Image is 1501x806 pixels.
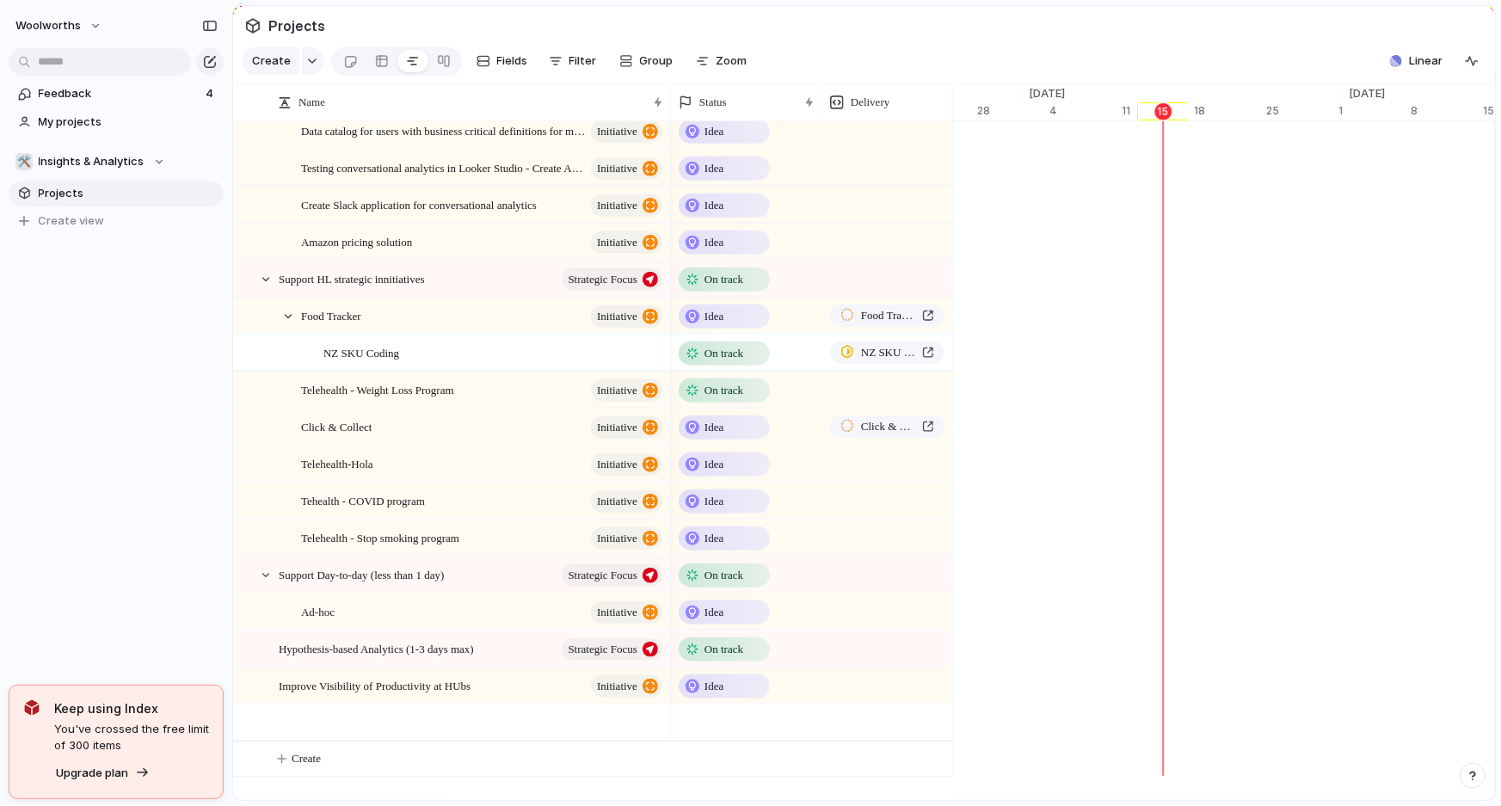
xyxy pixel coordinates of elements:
[1019,85,1076,102] span: [DATE]
[301,416,372,436] span: Click & Collect
[9,109,224,135] a: My projects
[704,678,723,695] span: Idea
[597,600,637,624] span: initiative
[1050,103,1123,119] div: 4
[717,52,747,70] span: Zoom
[704,641,743,658] span: On track
[1123,103,1195,119] div: 11
[568,268,637,292] span: Strategic Focus
[591,675,662,698] button: initiative
[54,721,209,754] span: You've crossed the free limit of 300 items
[562,268,662,291] button: Strategic Focus
[591,305,662,328] button: initiative
[704,271,743,288] span: On track
[1339,85,1396,102] span: [DATE]
[704,123,723,140] span: Idea
[704,345,743,362] span: On track
[301,379,454,399] span: Telehealth - Weight Loss Program
[597,415,637,440] span: initiative
[8,12,111,40] button: woolworths
[470,47,535,75] button: Fields
[301,231,412,251] span: Amazon pricing solution
[323,342,399,362] span: NZ SKU Coding
[279,564,444,584] span: Support Day-to-day (less than 1 day)
[597,526,637,551] span: initiative
[292,750,321,767] span: Create
[569,52,597,70] span: Filter
[56,765,128,782] span: Upgrade plan
[252,52,291,70] span: Create
[611,47,682,75] button: Group
[301,157,586,177] span: Testing conversational analytics in Looker Studio - Create Agent
[1412,103,1484,119] div: 8
[301,194,537,214] span: Create Slack application for conversational analytics
[39,185,218,202] span: Projects
[51,761,155,785] button: Upgrade plan
[704,308,723,325] span: Idea
[562,638,662,661] button: Strategic Focus
[597,378,637,403] span: initiative
[591,416,662,439] button: initiative
[830,415,944,438] a: Click & Collect
[597,157,637,181] span: initiative
[591,120,662,143] button: initiative
[568,637,637,661] span: Strategic Focus
[301,453,373,473] span: Telehealth-Hola
[978,103,1019,119] div: 28
[704,493,723,510] span: Idea
[830,305,944,327] a: Food Tracker
[265,10,329,41] span: Projects
[279,675,471,695] span: Improve Visibility of Productivity at HUbs
[597,194,637,218] span: initiative
[568,563,637,588] span: Strategic Focus
[9,81,224,107] a: Feedback4
[9,181,224,206] a: Projects
[1383,48,1449,74] button: Linear
[242,47,299,75] button: Create
[597,231,637,255] span: initiative
[279,638,474,658] span: Hypothesis-based Analytics (1-3 days max)
[1409,52,1443,70] span: Linear
[301,601,335,621] span: Ad-hoc
[640,52,674,70] span: Group
[562,564,662,587] button: Strategic Focus
[704,567,743,584] span: On track
[1195,103,1267,119] div: 18
[704,160,723,177] span: Idea
[597,452,637,477] span: initiative
[704,456,723,473] span: Idea
[39,212,105,230] span: Create view
[699,94,727,111] span: Status
[597,305,637,329] span: initiative
[301,305,361,325] span: Food Tracker
[861,418,915,435] span: Click & Collect
[39,153,145,170] span: Insights & Analytics
[851,94,889,111] span: Delivery
[250,741,979,777] button: Create
[497,52,528,70] span: Fields
[591,490,662,513] button: initiative
[39,85,200,102] span: Feedback
[597,674,637,698] span: initiative
[54,699,209,717] span: Keep using Index
[861,307,915,324] span: Food Tracker
[279,268,425,288] span: Support HL strategic innitiatives
[301,120,586,140] span: Data catalog for users with business critical definitions for metrics
[597,489,637,514] span: initiative
[861,344,915,361] span: NZ SKU Coding
[591,527,662,550] button: initiative
[15,153,33,170] div: 🛠️
[15,17,81,34] span: woolworths
[1155,103,1172,120] div: 15
[591,453,662,476] button: initiative
[591,379,662,402] button: initiative
[1267,103,1339,119] div: 25
[704,197,723,214] span: Idea
[830,341,944,364] a: NZ SKU Coding
[597,120,637,144] span: initiative
[591,157,662,180] button: initiative
[591,601,662,624] button: initiative
[704,382,743,399] span: On track
[301,490,425,510] span: Tehealth - COVID program
[704,604,723,621] span: Idea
